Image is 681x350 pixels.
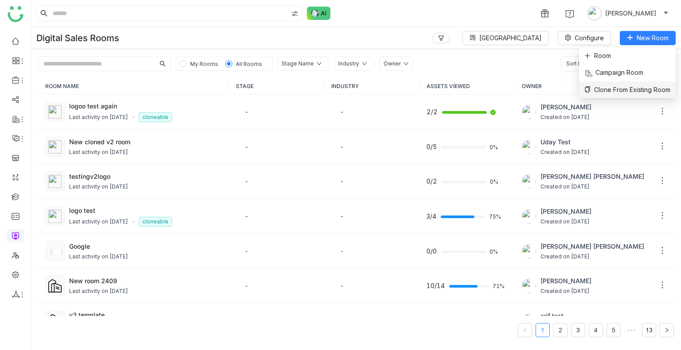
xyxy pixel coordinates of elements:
a: 4 [589,323,603,337]
span: 75% [489,214,500,219]
span: 0/1 [427,316,437,326]
div: logoo test again [69,101,222,111]
span: 0% [489,249,500,254]
li: 2 [553,323,567,337]
li: 5 [607,323,621,337]
a: 2 [554,323,567,337]
th: STAGE [229,78,324,94]
span: - [245,247,248,255]
button: Configure [558,31,611,45]
span: Sort by: [561,57,591,71]
span: - [245,212,248,220]
div: Last activity on [DATE] [69,218,128,226]
span: Room [584,51,611,61]
button: [GEOGRAPHIC_DATA] [462,31,549,45]
img: ask-buddy-normal.svg [307,7,331,20]
span: 2/2 [427,107,438,117]
nz-tag: cloneable [139,217,172,227]
span: - [245,282,248,289]
img: logo [8,6,23,22]
span: [GEOGRAPHIC_DATA] [479,33,542,43]
img: help.svg [565,10,574,19]
span: [PERSON_NAME] [PERSON_NAME] [540,172,644,181]
span: [PERSON_NAME] [540,207,591,216]
span: Clone From Existing Room [584,85,670,95]
span: 0/5 [427,142,437,152]
span: Created on [DATE] [540,253,644,261]
div: logo test [69,206,222,215]
span: 0/2 [427,177,437,186]
div: Last activity on [DATE] [69,183,128,191]
span: Created on [DATE] [540,287,591,296]
div: Last activity on [DATE] [69,287,128,296]
span: Created on [DATE] [540,148,590,157]
li: 1 [536,323,550,337]
img: avatar [587,6,602,20]
button: Next Page [660,323,674,337]
th: ASSETS VIEWED [419,78,515,94]
span: 71% [493,284,503,289]
button: Previous Page [518,323,532,337]
th: ROOM NAME [38,78,229,94]
span: 0/0 [427,246,437,256]
span: [PERSON_NAME] [540,102,591,112]
li: 3 [571,323,585,337]
a: 3 [571,323,585,337]
span: My Rooms [190,61,218,67]
a: 1 [536,323,549,337]
div: Stage Name [282,60,314,68]
img: 684a9b22de261c4b36a3d00f [522,105,536,119]
button: [PERSON_NAME] [586,6,670,20]
img: 684a9b22de261c4b36a3d00f [522,279,536,293]
img: 684abccfde261c4b36a4c026 [522,314,536,328]
img: 684a959c82a3912df7c0cd23 [522,174,536,188]
div: Google [69,242,222,251]
span: Configure [575,33,604,43]
span: - [340,282,344,289]
span: - [245,177,248,185]
div: Owner [384,60,401,68]
span: [PERSON_NAME] [605,8,656,18]
a: 5 [607,323,620,337]
span: - [340,212,344,220]
span: - [245,108,248,115]
span: Uday Test [540,137,590,147]
li: 13 [642,323,656,337]
span: Created on [DATE] [540,113,591,122]
span: 0% [490,179,501,185]
button: New Room [620,31,676,45]
div: Last activity on [DATE] [69,113,128,122]
img: campaign_link.svg [584,69,593,78]
a: 13 [642,323,656,337]
span: [PERSON_NAME] [540,276,591,286]
div: Last activity on [DATE] [69,148,128,157]
th: INDUSTRY [324,78,419,94]
span: - [340,143,344,150]
span: Campaign Room [584,68,643,77]
span: 3/4 [427,212,436,221]
div: v3 template [69,310,222,319]
span: New Room [637,33,669,43]
span: - [340,177,344,185]
span: arif test [540,311,590,321]
span: 0% [489,145,500,150]
div: testingv2logo [69,172,222,181]
span: Created on [DATE] [540,183,644,191]
img: 684a959c82a3912df7c0cd23 [522,244,536,258]
div: Digital Sales Rooms [36,33,119,43]
li: 4 [589,323,603,337]
div: Last activity on [DATE] [69,253,128,261]
div: New room 2409 [69,276,222,285]
span: Created on [DATE] [540,218,591,226]
li: Next 5 Pages [624,323,638,337]
span: - [340,108,344,115]
div: New cloned v2 room [69,137,222,146]
span: ••• [624,323,638,337]
th: OWNER [515,78,674,94]
img: 684a9b22de261c4b36a3d00f [522,209,536,223]
span: - [340,247,344,255]
div: Industry [338,60,359,68]
span: 10/14 [427,281,445,291]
